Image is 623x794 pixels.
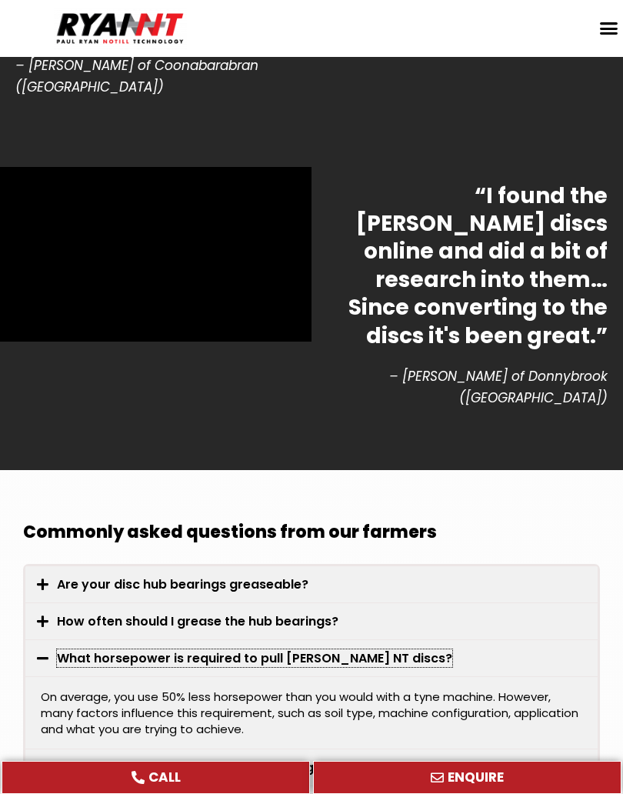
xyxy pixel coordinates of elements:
div: Are your disc hub bearings greaseable? [25,566,598,602]
span: CALL [148,771,181,784]
em: – [PERSON_NAME] of Coonabarabran ([GEOGRAPHIC_DATA]) [15,56,258,96]
a: Are your disc hub bearings greaseable? [57,575,308,593]
img: Ryan NT logo [54,8,187,49]
div: How often should I grease the hub bearings? [25,603,598,639]
em: – [PERSON_NAME] of Donnybrook ([GEOGRAPHIC_DATA]) [389,367,608,407]
h2: “I found the [PERSON_NAME] discs online and did a bit of research into them… Since converting to ... [327,182,608,350]
div: What horsepower is required to pull [PERSON_NAME] NT discs? [25,676,598,749]
h2: Commonly asked questions from our farmers [23,524,600,541]
span: ENQUIRE [448,771,504,784]
a: How do your discs go with deep banding tubes? [57,759,360,776]
a: What horsepower is required to pull [PERSON_NAME] NT discs? [57,649,452,667]
a: ENQUIRE [313,761,621,794]
a: CALL [2,761,310,794]
div: What horsepower is required to pull [PERSON_NAME] NT discs? [25,640,598,676]
div: How do your discs go with deep banding tubes? [25,749,598,786]
p: On average, you use 50% less horsepower than you would with a tyne machine. However, many factors... [41,689,582,737]
a: How often should I grease the hub bearings? [57,612,338,630]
